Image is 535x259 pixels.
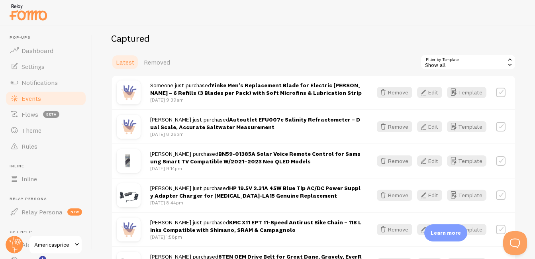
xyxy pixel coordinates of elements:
div: Show all [420,54,516,70]
button: Template [447,87,486,98]
span: new [67,208,82,216]
a: Latest [111,54,139,70]
span: beta [43,111,59,118]
span: Notifications [22,78,58,86]
img: s202196731164749300_p1961_i1_w1505.jpeg [117,149,141,173]
a: Settings [5,59,87,75]
span: Pop-ups [10,35,87,40]
a: Edit [417,190,447,201]
a: Dashboard [5,43,87,59]
button: Edit [417,121,442,132]
span: Events [22,94,41,102]
img: fomo-relay-logo-orange.svg [8,2,48,22]
span: Removed [144,58,170,66]
a: Theme [5,122,87,138]
span: [PERSON_NAME] purchased [150,150,361,165]
strong: BN59-01385A Solar Voice Remote Control for Samsung Smart TV Compatible W/2021–2023 Neo QLED Models [150,150,361,165]
span: Inline [10,164,87,169]
a: Notifications [5,75,87,90]
h2: Captured [111,32,516,45]
p: [DATE] 8:44pm [150,199,363,206]
button: Remove [377,155,412,167]
strong: KMC X11 EPT 11-Speed Antirust Bike Chain – 118 Links Compatible with Shimano, SRAM & Campagnolo [150,219,361,233]
a: Inline [5,171,87,187]
span: Americasprice [34,240,72,249]
span: Settings [22,63,45,71]
button: Template [447,190,486,201]
button: Edit [417,224,442,235]
span: [PERSON_NAME] just purchased [150,219,361,233]
a: Rules [5,138,87,154]
p: Learn more [431,229,461,237]
img: purchase.jpg [117,80,141,104]
button: Edit [417,87,442,98]
a: Relay Persona new [5,204,87,220]
a: Edit [417,155,447,167]
span: [PERSON_NAME] just purchased [150,184,361,199]
button: Edit [417,190,442,201]
p: [DATE] 1:58pm [150,233,363,240]
a: Events [5,90,87,106]
a: Edit [417,87,447,98]
img: purchase.jpg [117,115,141,139]
button: Template [447,224,486,235]
iframe: Help Scout Beacon - Open [503,231,527,255]
span: Flows [22,110,38,118]
a: Americasprice [29,235,82,254]
a: Edit [417,121,447,132]
div: Learn more [424,224,467,241]
span: Someone just purchased [150,82,362,96]
img: purchase.jpg [117,218,141,241]
span: Latest [116,58,134,66]
button: Template [447,121,486,132]
button: Remove [377,121,412,132]
span: [PERSON_NAME] just purchased [150,116,360,131]
p: [DATE] 9:39am [150,96,363,103]
span: Rules [22,142,37,150]
a: Removed [139,54,175,70]
span: Inline [22,175,37,183]
button: Remove [377,190,412,201]
p: [DATE] 9:14pm [150,165,363,172]
span: Get Help [10,230,87,235]
span: Theme [22,126,41,134]
button: Remove [377,87,412,98]
a: Flows beta [5,106,87,122]
strong: HP 19.5V 2.31A 45W Blue Tip AC/DC Power Supply Adapter Charger for [MEDICAL_DATA]-LA15 Genuine Re... [150,184,361,199]
p: [DATE] 8:26pm [150,131,363,137]
span: Dashboard [22,47,53,55]
span: Relay Persona [10,196,87,202]
button: Template [447,155,486,167]
strong: Autoutlet EFU007c Salinity Refractometer – Dual Scale, Accurate Saltwater Measurement [150,116,360,131]
img: s202196731164749300_p1771_i1_w1505.jpeg [117,183,141,207]
span: Relay Persona [22,208,63,216]
strong: Yinke Men’s Replacement Blade for Electric [PERSON_NAME] – 6 Refills (3 Blades per Pack) with Sof... [150,82,362,96]
button: Edit [417,155,442,167]
a: Edit [417,224,447,235]
button: Remove [377,224,412,235]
